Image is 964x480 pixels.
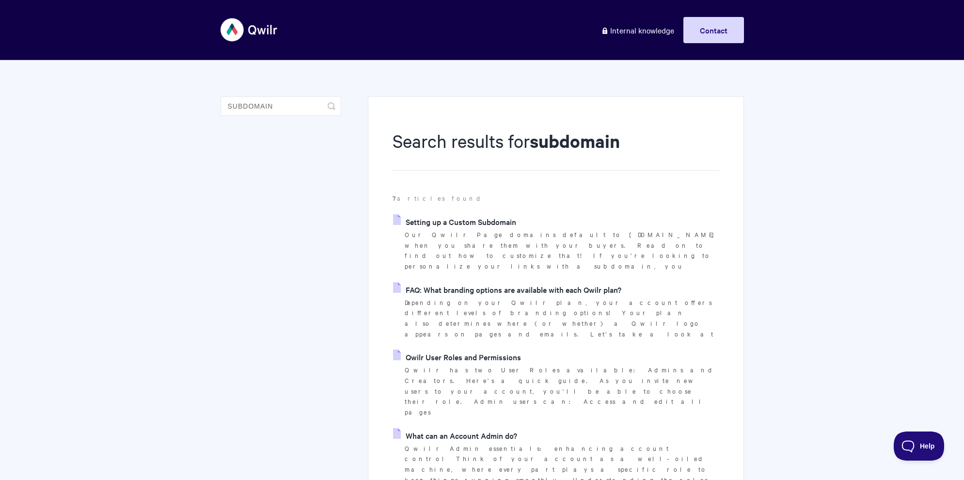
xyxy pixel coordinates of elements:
p: Qwilr has two User Roles available: Admins and Creators. Here's a quick guide. As you invite new ... [405,365,719,417]
p: Our Qwilr Page domains default to [DOMAIN_NAME] when you share them with your buyers. Read on to ... [405,229,719,272]
a: Setting up a Custom Subdomain [393,214,516,229]
a: What can an Account Admin do? [393,428,517,443]
a: Internal knowledge [594,17,681,43]
h1: Search results for [393,128,719,171]
p: Depending on your Qwilr plan, your account offers different levels of branding options! Your plan... [405,297,719,339]
input: Search [221,96,341,116]
a: FAQ: What branding options are available with each Qwilr plan? [393,282,621,297]
img: Qwilr Help Center [221,12,278,48]
iframe: Toggle Customer Support [894,432,945,461]
strong: 7 [393,193,397,203]
p: articles found [393,193,719,204]
a: Contact [683,17,744,43]
strong: subdomain [530,129,620,153]
a: Qwilr User Roles and Permissions [393,350,521,364]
